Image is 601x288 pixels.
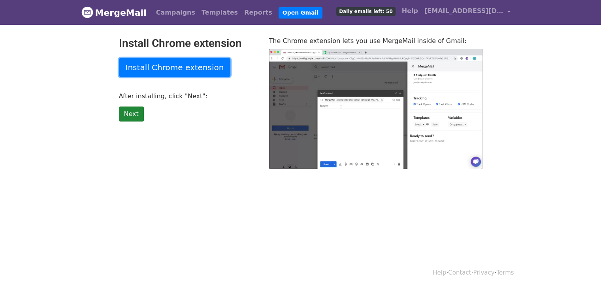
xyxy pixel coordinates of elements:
[198,5,241,21] a: Templates
[81,4,147,21] a: MergeMail
[561,250,601,288] div: Tiện ích trò chuyện
[153,5,198,21] a: Campaigns
[336,7,395,16] span: Daily emails left: 50
[269,37,482,45] p: The Chrome extension lets you use MergeMail inside of Gmail:
[561,250,601,288] iframe: Chat Widget
[119,58,231,77] a: Install Chrome extension
[496,269,514,276] a: Terms
[448,269,471,276] a: Contact
[119,107,144,122] a: Next
[424,6,503,16] span: [EMAIL_ADDRESS][DOMAIN_NAME]
[421,3,514,22] a: [EMAIL_ADDRESS][DOMAIN_NAME]
[473,269,494,276] a: Privacy
[279,7,322,19] a: Open Gmail
[433,269,446,276] a: Help
[81,6,93,18] img: MergeMail logo
[399,3,421,19] a: Help
[333,3,398,19] a: Daily emails left: 50
[119,37,257,50] h2: Install Chrome extension
[241,5,275,21] a: Reports
[119,92,257,100] p: After installing, click "Next":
